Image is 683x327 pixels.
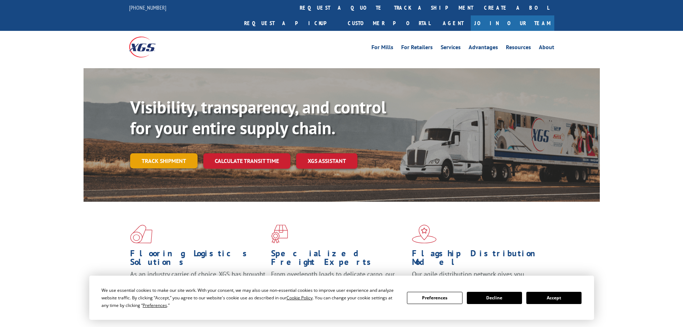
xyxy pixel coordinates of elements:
[539,45,554,52] a: About
[412,270,544,287] span: Our agile distribution network gives you nationwide inventory management on demand.
[130,96,386,139] b: Visibility, transparency, and control for your entire supply chain.
[130,225,152,243] img: xgs-icon-total-supply-chain-intelligence-red
[371,45,393,52] a: For Mills
[407,292,462,304] button: Preferences
[401,45,433,52] a: For Retailers
[271,249,407,270] h1: Specialized Freight Experts
[469,45,498,52] a: Advantages
[467,292,522,304] button: Decline
[412,225,437,243] img: xgs-icon-flagship-distribution-model-red
[130,270,265,295] span: As an industry carrier of choice, XGS has brought innovation and dedication to flooring logistics...
[526,292,582,304] button: Accept
[271,225,288,243] img: xgs-icon-focused-on-flooring-red
[101,286,398,309] div: We use essential cookies to make our site work. With your consent, we may also use non-essential ...
[271,270,407,302] p: From overlength loads to delicate cargo, our experienced staff knows the best way to move your fr...
[296,153,357,169] a: XGS ASSISTANT
[239,15,342,31] a: Request a pickup
[342,15,436,31] a: Customer Portal
[286,295,313,301] span: Cookie Policy
[436,15,471,31] a: Agent
[130,153,198,168] a: Track shipment
[143,302,167,308] span: Preferences
[130,249,266,270] h1: Flooring Logistics Solutions
[89,276,594,320] div: Cookie Consent Prompt
[441,45,461,52] a: Services
[129,4,166,11] a: [PHONE_NUMBER]
[471,15,554,31] a: Join Our Team
[412,249,547,270] h1: Flagship Distribution Model
[203,153,290,169] a: Calculate transit time
[506,45,531,52] a: Resources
